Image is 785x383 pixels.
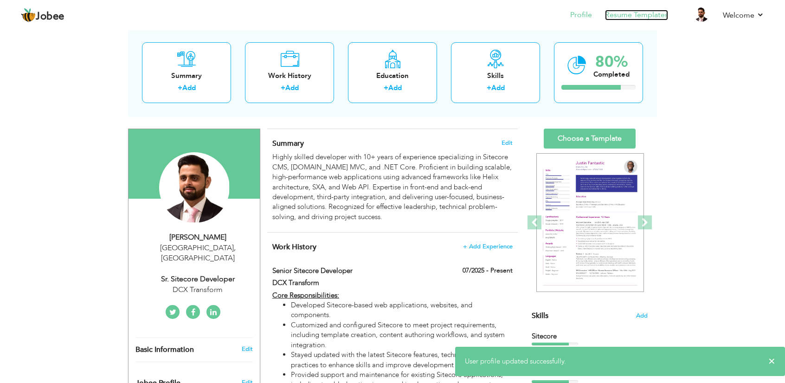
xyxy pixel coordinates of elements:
[291,300,513,320] li: Developed Sitecore-based web applications, websites, and components.
[281,83,285,93] label: +
[272,266,428,276] label: Senior Sitecore Developer
[723,10,764,21] a: Welcome
[272,242,316,252] span: Work History
[182,83,196,92] a: Add
[135,274,260,285] div: Sr. Sitecore Developer
[252,71,327,81] div: Work History
[272,291,339,300] strong: Core Responsibilities:
[532,331,648,341] div: Sitecore
[272,139,513,148] h4: Adding a summary is a quick and easy way to highlight your experience and interests.
[694,7,709,22] img: Profile Img
[21,8,36,23] img: jobee.io
[272,242,513,252] h4: This helps to show the companies you have worked for.
[384,83,388,93] label: +
[135,346,194,354] span: Basic Information
[159,152,230,223] img: Asad Raza
[570,10,592,20] a: Profile
[135,232,260,243] div: [PERSON_NAME]
[593,70,630,79] div: Completed
[768,357,775,366] span: ×
[465,357,566,366] span: User profile updated successfully.
[272,138,304,149] span: Summary
[291,350,513,370] li: Stayed updated with the latest Sitecore features, technologies, and best practices to enhance ski...
[234,243,236,253] span: ,
[544,129,636,149] a: Choose a Template
[463,266,513,275] label: 07/2025 - Present
[388,83,402,92] a: Add
[291,320,513,350] li: Customized and configured Sitecore to meet project requirements, including template creation, con...
[502,140,513,146] span: Edit
[242,345,253,353] a: Edit
[487,83,491,93] label: +
[21,8,64,23] a: Jobee
[532,311,548,321] span: Skills
[135,285,260,295] div: DCX Transform
[272,152,513,222] div: Highly skilled developer with 10+ years of experience specializing in Sitecore CMS, [DOMAIN_NAME]...
[285,83,299,92] a: Add
[355,71,430,81] div: Education
[149,71,224,81] div: Summary
[135,243,260,264] div: [GEOGRAPHIC_DATA] [GEOGRAPHIC_DATA]
[458,71,533,81] div: Skills
[593,54,630,70] div: 80%
[463,243,513,250] span: + Add Experience
[605,10,668,20] a: Resume Templates
[272,278,428,288] label: DCX Transform
[36,12,64,22] span: Jobee
[178,83,182,93] label: +
[491,83,505,92] a: Add
[636,312,648,320] span: Add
